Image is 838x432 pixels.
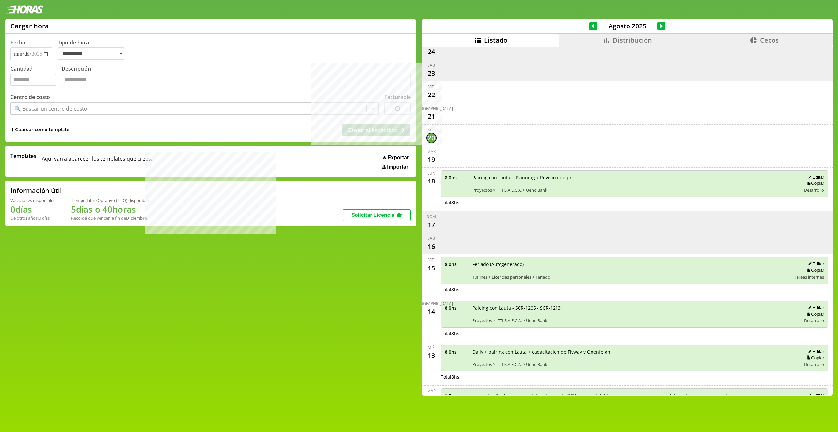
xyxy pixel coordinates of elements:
button: Copiar [804,355,824,361]
button: Editar [806,305,824,310]
span: Distribución [613,36,652,44]
label: Centro de costo [10,94,50,101]
div: vie [428,84,434,90]
div: dom [427,214,436,219]
span: Proyectos > ITTI S.A.E.C.A. > Ueno Bank [472,187,797,193]
div: vie [428,257,434,263]
span: 10Pines > Licencias personales > Feriado [472,274,790,280]
div: [DEMOGRAPHIC_DATA] [410,301,453,306]
button: Editar [806,392,824,398]
div: 19 [426,154,437,165]
span: Desarrollo [804,187,824,193]
span: Importar [387,164,408,170]
div: 17 [426,219,437,230]
button: Exportar [381,154,411,161]
h2: Información útil [10,186,62,195]
div: Total 8 hs [441,330,829,337]
span: 8.0 hs [445,305,468,311]
span: Aqui van a aparecer los templates que crees. [42,152,152,170]
div: Tiempo Libre Optativo (TiLO) disponible [71,198,149,203]
span: Daily + pairing con Lauta + capacitacion de Flyway y Openfeign [472,349,797,355]
div: sáb [428,62,435,68]
span: 1.0 hs [445,392,468,399]
span: Cecos [760,36,779,44]
span: Listado [484,36,507,44]
button: Editar [806,174,824,180]
button: Copiar [804,311,824,317]
label: Tipo de hora [58,39,130,60]
span: Feriado (Autogenerado) [472,261,790,267]
span: + [10,126,14,133]
div: 12 [426,394,437,404]
span: Proyectos > ITTI S.A.E.C.A. > Ueno Bank [472,361,797,367]
span: Proyectos > ITTI S.A.E.C.A. > Ueno Bank [472,318,797,323]
div: mié [428,127,435,133]
button: Copiar [804,268,824,273]
button: Copiar [804,181,824,186]
div: Recordá que vencen a fin de [71,215,149,221]
span: Exportar [387,155,409,161]
span: Firma de alta de os + completar el from de OSV y el excel del listado de personal con mis datos +... [472,392,797,399]
span: 8.0 hs [445,349,468,355]
span: Paieing con Lauta - SCR-1205 - SCR-1213 [472,305,797,311]
span: Solicitar Licencia [351,212,394,218]
div: 18 [426,176,437,186]
div: 20 [426,133,437,143]
div: mié [428,345,435,350]
select: Tipo de hora [58,47,124,60]
div: 24 [426,46,437,57]
div: lun [428,170,435,176]
h1: 5 días o 40 horas [71,203,149,215]
div: Total 8 hs [441,286,829,293]
span: Templates [10,152,36,160]
div: 14 [426,306,437,317]
div: 15 [426,263,437,273]
div: 22 [426,90,437,100]
span: Desarrollo [804,361,824,367]
div: 13 [426,350,437,361]
div: De otros años: 0 días [10,215,55,221]
label: Facturable [384,94,411,101]
input: Cantidad [10,74,56,86]
div: 23 [426,68,437,78]
img: logotipo [5,5,43,14]
div: mar [427,388,436,394]
h1: Cargar hora [10,22,49,30]
b: Diciembre [126,215,147,221]
button: Editar [806,349,824,354]
div: [DEMOGRAPHIC_DATA] [410,106,453,111]
h1: 0 días [10,203,55,215]
span: +Guardar como template [10,126,69,133]
div: 16 [426,241,437,251]
div: scrollable content [422,47,833,395]
span: Agosto 2025 [597,22,657,30]
div: 🔍 Buscar un centro de costo [14,105,87,112]
div: mar [427,149,436,154]
label: Cantidad [10,65,62,89]
span: Tareas internas [794,274,824,280]
div: Total 8 hs [441,199,829,206]
span: Pairing con Lauta + Planning + Revisión de pr [472,174,797,181]
span: 8.0 hs [445,261,468,267]
div: sáb [428,235,435,241]
label: Descripción [62,65,411,89]
div: 21 [426,111,437,122]
span: 8.0 hs [445,174,468,181]
textarea: Descripción [62,74,411,87]
label: Fecha [10,39,25,46]
span: Desarrollo [804,318,824,323]
div: Total 8 hs [441,374,829,380]
div: Vacaciones disponibles [10,198,55,203]
button: Editar [806,261,824,267]
button: Solicitar Licencia [343,209,411,221]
